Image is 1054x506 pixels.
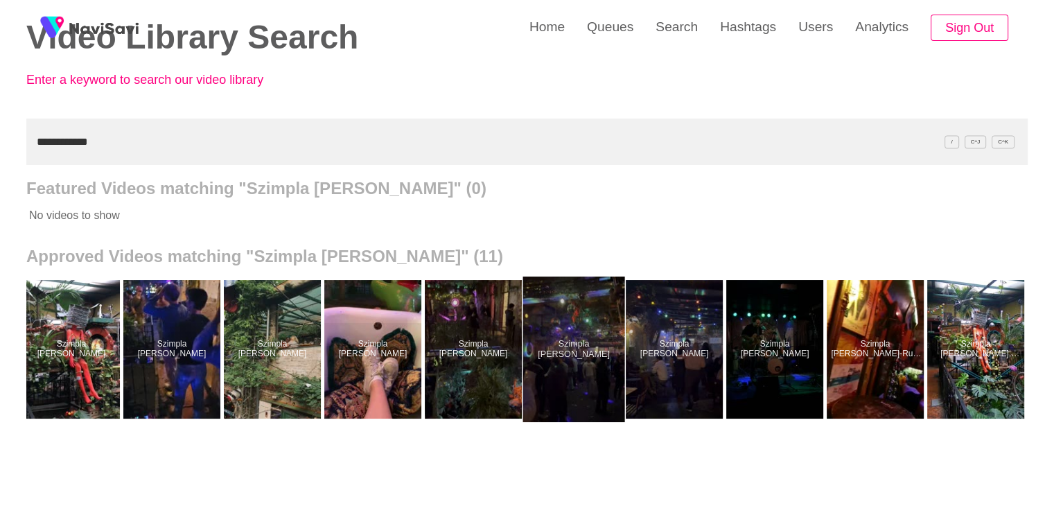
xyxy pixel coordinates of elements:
a: Szimpla [PERSON_NAME]Szimpla Kert [726,280,827,419]
button: Sign Out [931,15,1008,42]
a: Szimpla [PERSON_NAME]Szimpla Kert [324,280,425,419]
h2: Approved Videos matching "Szimpla [PERSON_NAME]" (11) [26,247,1028,266]
img: fireSpot [69,21,139,35]
a: Szimpla [PERSON_NAME]Szimpla Kert [525,280,626,419]
span: C^J [965,135,987,148]
img: fireSpot [35,10,69,45]
a: Szimpla [PERSON_NAME]Szimpla Kert [626,280,726,419]
a: Szimpla [PERSON_NAME]Szimpla Kert [23,280,123,419]
span: / [945,135,958,148]
h2: Featured Videos matching "Szimpla [PERSON_NAME]" (0) [26,179,1028,198]
span: C^K [992,135,1015,148]
a: Szimpla [PERSON_NAME]Szimpla Kert [425,280,525,419]
a: Szimpla [PERSON_NAME]Szimpla Kert [224,280,324,419]
p: Enter a keyword to search our video library [26,73,331,87]
a: Szimpla [PERSON_NAME]-Ruin barSzimpla Kert-Ruin bar [827,280,927,419]
a: Szimpla [PERSON_NAME], [GEOGRAPHIC_DATA]Szimpla Kert, Budapest [927,280,1028,419]
p: No videos to show [26,198,927,233]
a: Szimpla [PERSON_NAME]Szimpla Kert [123,280,224,419]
